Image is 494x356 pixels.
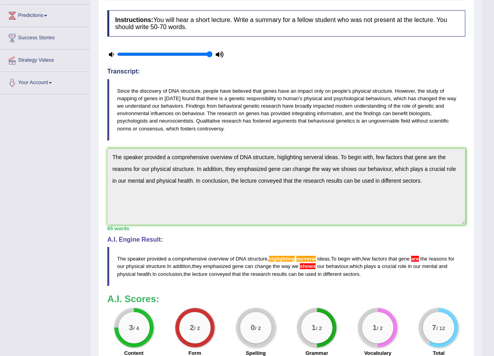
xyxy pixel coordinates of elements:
[399,256,410,262] span: gene
[192,271,208,277] span: lecture
[413,263,421,269] span: our
[107,294,159,304] b: A.I. Scores:
[323,271,342,277] span: different
[146,263,166,269] span: structure
[296,256,316,262] span: Possible spelling mistake found. (did you mean: several)
[251,271,271,277] span: research
[318,271,321,277] span: in
[255,263,272,269] span: change
[352,256,361,262] span: with
[172,256,207,262] span: comprehensive
[248,256,268,262] span: structure
[300,263,316,269] span: The pronoun ‘we’ must be used with a non-third-person form of a verb. (did you mean: show)
[107,236,465,243] h4: A.I. Engine Result:
[133,325,139,331] small: / 4
[420,256,427,262] span: the
[269,256,295,262] span: Possible spelling mistake found. (did you mean: highlighting)
[318,256,330,262] span: ideas
[388,256,397,262] span: that
[194,325,200,331] small: / 2
[147,256,167,262] span: provided
[184,271,191,277] span: the
[382,263,397,269] span: crucial
[137,271,151,277] span: health
[0,72,90,92] a: Your Account
[127,256,145,262] span: speaker
[107,10,465,37] h4: You will hear a short lecture. Write a summary for a fellow student who was not present at the le...
[432,323,437,332] big: 7
[364,263,376,269] span: plays
[158,271,182,277] span: conclusion
[107,68,465,75] h4: Transcript:
[436,325,445,331] small: / 12
[115,17,153,23] b: Instructions:
[117,271,136,277] span: physical
[167,263,171,269] span: In
[230,256,234,262] span: of
[377,263,380,269] span: a
[281,263,290,269] span: way
[349,263,362,269] span: which
[203,263,231,269] span: emphasized
[0,27,90,47] a: Success Stories
[107,79,465,141] blockquote: Since the discovery of DNA structure, people have believed that genes have an impact only on peop...
[242,271,249,277] span: the
[273,263,280,269] span: the
[312,323,316,332] big: 1
[422,263,437,269] span: mental
[331,256,336,262] span: To
[373,323,377,332] big: 1
[208,256,228,262] span: overview
[107,247,465,286] blockquote: , . , . , , . , .
[411,256,419,262] span: The verb ‘are’ is plural. Did you mean: “is”? Did you use a verb instead of a noun?
[245,263,253,269] span: can
[232,263,244,269] span: gene
[362,256,370,262] span: few
[429,256,447,262] span: reasons
[107,225,465,232] div: 65 words
[168,256,171,262] span: a
[448,256,454,262] span: for
[288,271,297,277] span: can
[317,263,325,269] span: our
[398,263,406,269] span: role
[209,271,231,277] span: conveyed
[232,271,241,277] span: that
[343,271,360,277] span: sectors
[190,323,194,332] big: 2
[0,50,90,69] a: Strategy Videos
[255,325,261,331] small: / 2
[316,325,322,331] small: / 2
[173,263,191,269] span: addition
[192,263,202,269] span: they
[117,256,126,262] span: The
[292,263,299,269] span: we
[439,263,448,269] span: and
[338,256,351,262] span: begin
[372,256,387,262] span: factors
[129,323,133,332] big: 3
[377,325,383,331] small: / 2
[298,271,304,277] span: be
[326,263,348,269] span: behaviour
[235,256,246,262] span: DNA
[117,263,125,269] span: our
[0,5,90,24] a: Predictions
[408,263,412,269] span: in
[152,271,157,277] span: In
[305,271,316,277] span: used
[251,323,255,332] big: 0
[126,263,144,269] span: physical
[272,271,287,277] span: results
